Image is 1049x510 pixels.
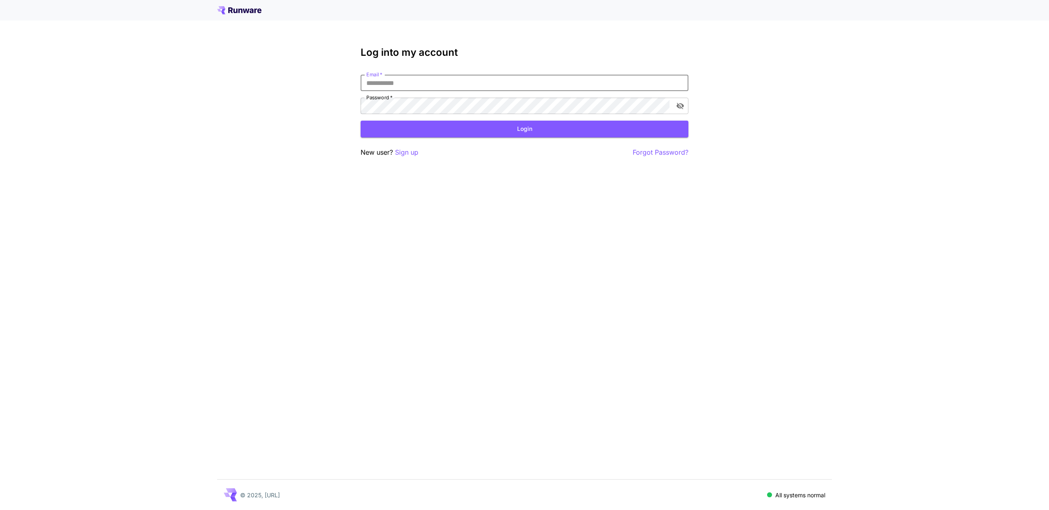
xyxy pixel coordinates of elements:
[366,71,382,78] label: Email
[240,491,280,499] p: © 2025, [URL]
[633,147,688,158] button: Forgot Password?
[361,121,688,137] button: Login
[361,147,418,158] p: New user?
[361,47,688,58] h3: Log into my account
[366,94,393,101] label: Password
[775,491,825,499] p: All systems normal
[395,147,418,158] button: Sign up
[673,98,688,113] button: toggle password visibility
